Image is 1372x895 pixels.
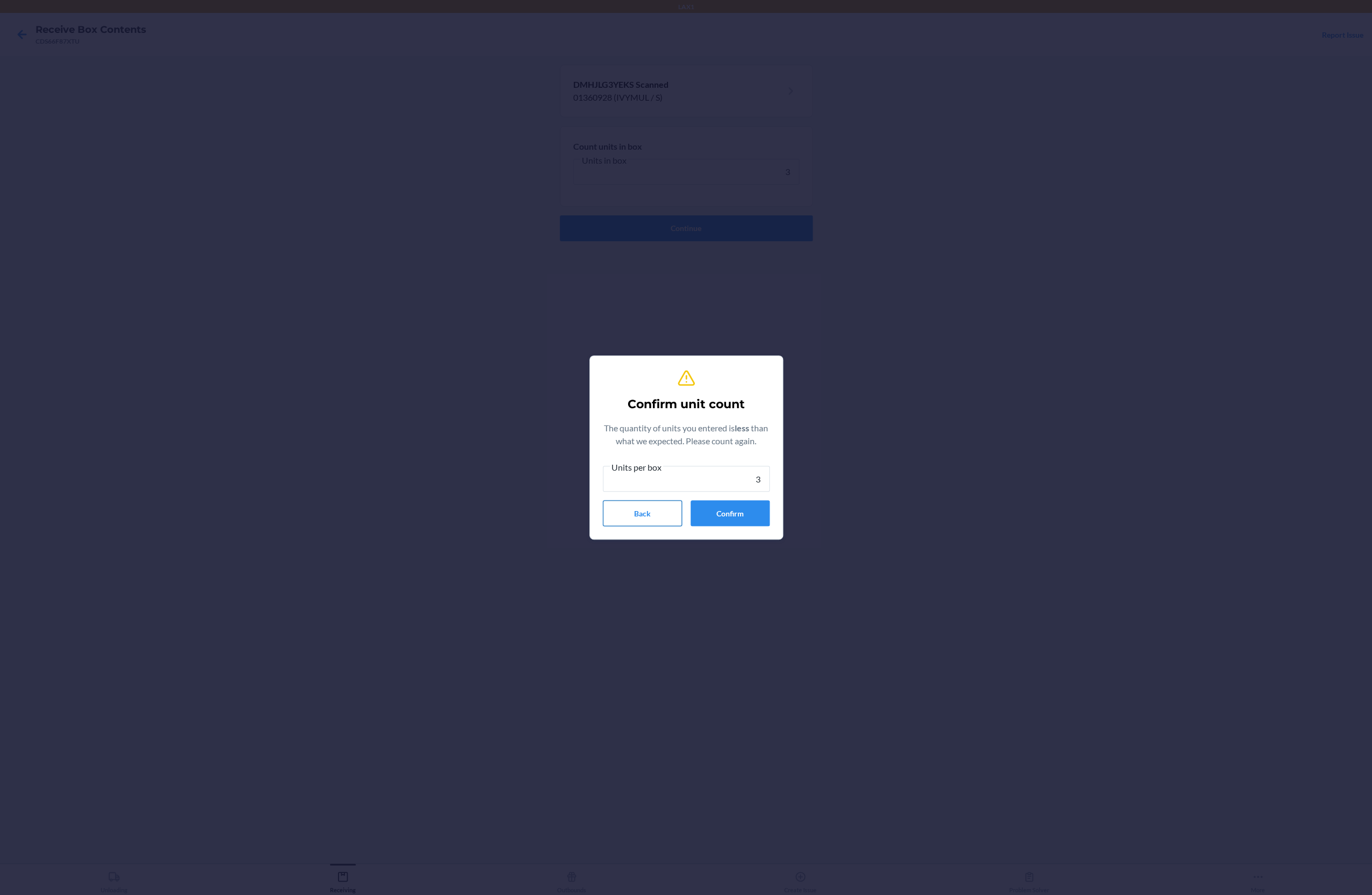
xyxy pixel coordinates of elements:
[603,466,770,492] input: Units per box
[628,396,745,413] h2: Confirm unit count
[735,423,751,433] b: less
[603,500,682,526] button: Back
[610,462,663,473] span: Units per box
[691,500,770,526] button: Confirm
[603,422,770,447] p: The quantity of units you entered is than what we expected. Please count again.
